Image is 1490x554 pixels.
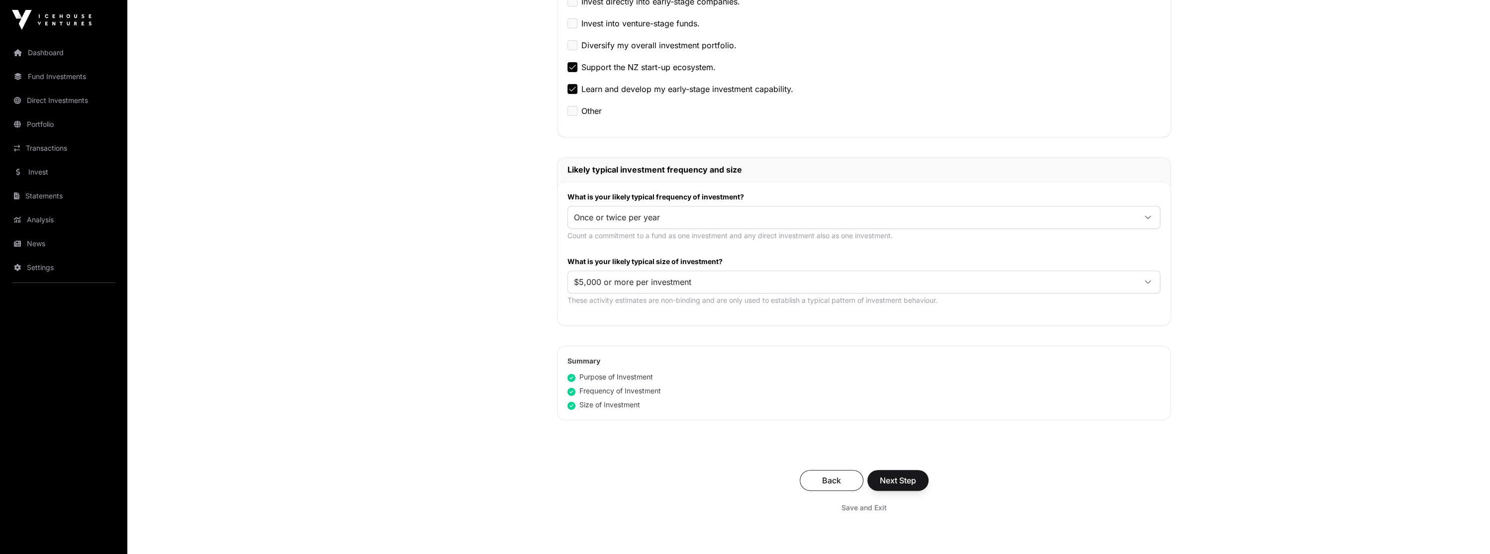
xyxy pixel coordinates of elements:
span: $5,000 or more per investment [568,273,1136,291]
h2: Likely typical investment frequency and size [567,164,1160,176]
label: Other [581,105,602,117]
a: Fund Investments [8,66,119,88]
label: Invest into venture-stage funds. [581,17,700,29]
button: Next Step [867,470,929,491]
a: Portfolio [8,113,119,135]
label: Learn and develop my early-stage investment capability. [581,83,793,95]
label: What is your likely typical size of investment? [567,257,1160,267]
a: Statements [8,185,119,207]
iframe: Chat Widget [1440,506,1490,554]
div: Frequency of Investment [567,386,661,396]
label: Support the NZ start-up ecosystem. [581,61,716,73]
button: Save and Exit [830,499,899,517]
div: Size of Investment [567,400,640,410]
a: Dashboard [8,42,119,64]
h2: Summary [567,356,1160,366]
button: Back [800,470,863,491]
span: Once or twice per year [568,208,1136,226]
label: What is your likely typical frequency of investment? [567,192,1160,202]
p: These activity estimates are non-binding and are only used to establish a typical pattern of inve... [567,295,1160,305]
span: Save and Exit [841,503,887,513]
a: Direct Investments [8,90,119,111]
div: Purpose of Investment [567,372,653,382]
img: Icehouse Ventures Logo [12,10,92,30]
a: News [8,233,119,255]
label: Diversify my overall investment portfolio. [581,39,737,51]
p: Count a commitment to a fund as one investment and any direct investment also as one investment. [567,231,1160,241]
span: Back [812,474,851,486]
span: Next Step [880,474,916,486]
a: Analysis [8,209,119,231]
a: Invest [8,161,119,183]
a: Transactions [8,137,119,159]
a: Settings [8,257,119,278]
